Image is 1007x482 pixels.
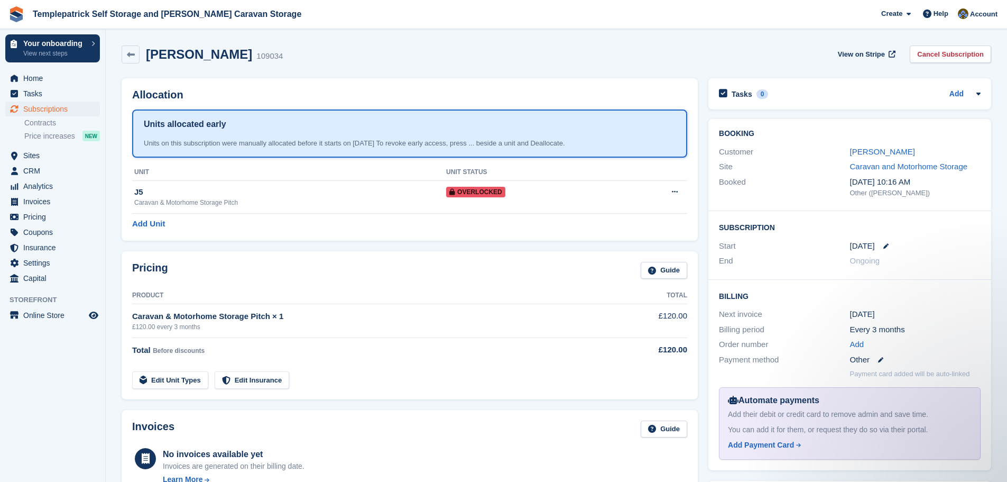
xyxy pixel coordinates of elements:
a: Cancel Subscription [910,46,991,63]
a: Price increases NEW [24,130,100,142]
div: NEW [82,131,100,141]
span: Insurance [23,240,87,255]
a: menu [5,179,100,194]
p: Payment card added will be auto-linked [850,369,970,379]
h2: Pricing [132,262,168,279]
div: Order number [719,339,849,351]
div: Invoices are generated on their billing date. [163,461,304,472]
span: Settings [23,256,87,270]
span: Invoices [23,194,87,209]
span: Ongoing [850,256,880,265]
a: menu [5,240,100,255]
span: Coupons [23,225,87,240]
span: Total [132,345,151,354]
a: menu [5,225,100,240]
a: Guide [641,421,687,438]
a: Add [850,339,864,351]
div: Site [719,161,849,173]
a: View on Stripe [834,46,898,63]
div: Payment method [719,354,849,366]
h2: [PERSON_NAME] [146,47,252,61]
a: Caravan and Motorhome Storage [850,162,968,171]
h2: Tasks [732,89,752,99]
div: Every 3 months [850,324,981,336]
h2: Booking [719,130,981,138]
span: Sites [23,148,87,163]
h2: Allocation [132,89,687,101]
div: £120.00 every 3 months [132,322,602,332]
span: Price increases [24,131,75,141]
p: View next steps [23,49,86,58]
a: [PERSON_NAME] [850,147,915,156]
div: Next invoice [719,308,849,321]
span: Storefront [10,295,105,305]
a: Edit Insurance [215,371,290,389]
span: Tasks [23,86,87,101]
span: Help [934,8,948,19]
div: Add their debit or credit card to remove admin and save time. [728,409,972,420]
a: Add [949,88,964,101]
h2: Invoices [132,421,174,438]
div: Billing period [719,324,849,336]
h1: Units allocated early [144,118,226,131]
div: Start [719,240,849,252]
div: 109034 [256,50,283,62]
a: menu [5,256,100,270]
div: Other ([PERSON_NAME]) [850,188,981,198]
th: Unit Status [446,164,622,181]
div: [DATE] 10:16 AM [850,176,981,188]
span: View on Stripe [838,49,885,60]
div: Customer [719,146,849,158]
span: Account [970,9,997,20]
div: You can add it for them, or request they do so via their portal. [728,424,972,435]
div: 0 [756,89,769,99]
a: Contracts [24,118,100,128]
div: No invoices available yet [163,448,304,461]
p: Your onboarding [23,40,86,47]
th: Unit [132,164,446,181]
a: menu [5,71,100,86]
a: menu [5,86,100,101]
a: Your onboarding View next steps [5,34,100,62]
a: menu [5,210,100,224]
th: Total [602,287,687,304]
span: CRM [23,163,87,178]
a: Preview store [87,309,100,322]
div: Caravan & Motorhome Storage Pitch [134,198,446,207]
div: £120.00 [602,344,687,356]
span: Analytics [23,179,87,194]
a: menu [5,102,100,116]
div: Units on this subscription were manually allocated before it starts on [DATE] To revoke early acc... [144,138,676,149]
a: menu [5,194,100,209]
a: Guide [641,262,687,279]
div: End [719,255,849,267]
td: £120.00 [602,304,687,338]
a: Add Payment Card [728,440,967,451]
span: Overlocked [446,187,505,197]
div: Automate payments [728,394,972,407]
a: Add Unit [132,218,165,230]
a: menu [5,271,100,286]
span: Before discounts [153,347,205,354]
div: Caravan & Motorhome Storage Pitch × 1 [132,311,602,323]
img: stora-icon-8386f47178a22dfd0bd8f6a31ec36ba5ce8667c1dd55bd0f319d3a0aa187defe.svg [8,6,24,22]
span: Home [23,71,87,86]
div: Booked [719,176,849,198]
a: Edit Unit Types [132,371,208,389]
div: J5 [134,186,446,198]
img: Karen [958,8,968,19]
div: Other [850,354,981,366]
h2: Billing [719,290,981,301]
time: 2025-10-01 00:00:00 UTC [850,240,875,252]
span: Subscriptions [23,102,87,116]
a: menu [5,148,100,163]
span: Pricing [23,210,87,224]
h2: Subscription [719,222,981,232]
span: Online Store [23,308,87,323]
th: Product [132,287,602,304]
a: menu [5,308,100,323]
a: Templepatrick Self Storage and [PERSON_NAME] Caravan Storage [29,5,306,23]
div: [DATE] [850,308,981,321]
span: Capital [23,271,87,286]
a: menu [5,163,100,178]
